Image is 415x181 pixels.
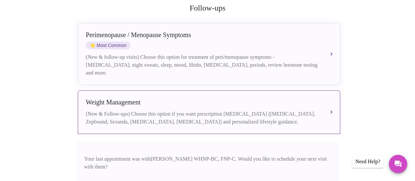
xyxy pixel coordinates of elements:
span: star [90,43,95,48]
button: Perimenopause / Menopause SymptomsstarMost Common(New & follow-up visits) Choose this option for ... [78,23,340,85]
div: Need Help? [352,155,384,168]
div: Weight Management [86,99,319,106]
button: Messages [389,155,407,173]
div: (New & follow-up visits) Choose this option for treatment of peri/menopause symptoms - [MEDICAL_D... [86,53,319,77]
div: (New & Follow-ups) Choose this option if you want prescription [MEDICAL_DATA] ([MEDICAL_DATA], Ze... [86,110,319,126]
div: Perimenopause / Menopause Symptoms [86,31,319,39]
h2: Follow-ups [76,4,339,12]
span: Most Common [86,41,131,49]
p: Your last appointment was with [PERSON_NAME] WHNP-BC, FNP-C . Would you like to schedule your nex... [84,155,331,171]
button: Weight Management(New & Follow-ups) Choose this option if you want prescription [MEDICAL_DATA] ([... [78,90,340,134]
